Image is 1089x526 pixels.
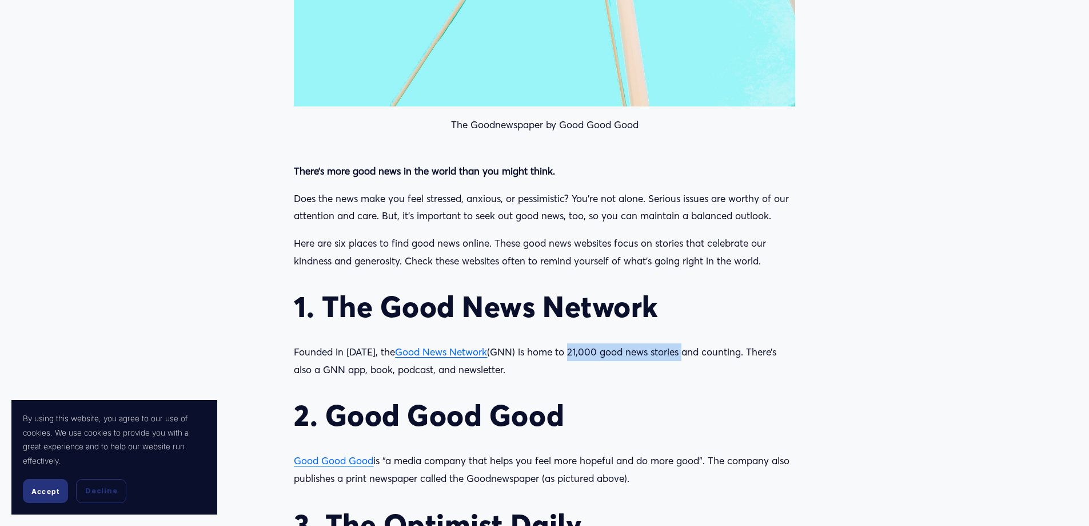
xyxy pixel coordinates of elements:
button: Decline [76,479,126,503]
a: Good News Network [395,346,487,358]
section: Cookie banner [11,400,217,515]
p: The Goodnewspaper by Good Good Good [294,116,795,134]
p: By using this website, you agree to our use of cookies. We use cookies to provide you with a grea... [23,412,206,468]
span: Decline [85,486,117,496]
h2: 1. The Good News Network [294,289,795,324]
p: Does the news make you feel stressed, anxious, or pessimistic? You’re not alone. Serious issues a... [294,190,795,225]
span: Accept [31,487,59,496]
p: Founded in [DATE], the (GNN) is home to 21,000 good news stories and counting. There’s also a GNN... [294,343,795,378]
a: Good Good Good [294,454,373,466]
strong: There’s more good news in the world than you might think. [294,165,555,177]
button: Accept [23,479,68,503]
p: Here are six places to find good news online. These good news websites focus on stories that cele... [294,235,795,270]
p: is “a media company that helps you feel more hopeful and do more good”. The company also publishe... [294,452,795,487]
h2: 2. Good Good Good [294,398,795,433]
